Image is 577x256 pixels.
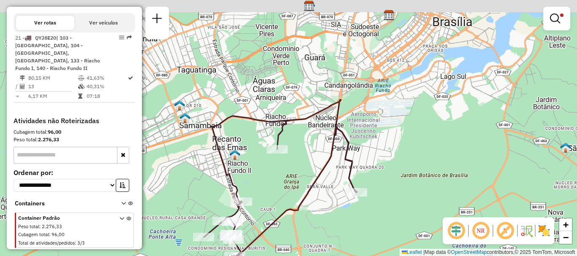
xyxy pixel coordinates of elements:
td: 07:18 [86,92,127,100]
span: Exibir rótulo [495,221,515,241]
img: Exibir/Ocultar setores [537,224,551,237]
h4: Atividades não Roteirizadas [14,117,135,125]
span: − [563,232,569,243]
span: | 103 - [GEOGRAPHIC_DATA], 104 - [GEOGRAPHIC_DATA], [GEOGRAPHIC_DATA], 133 - Riacho Fundo I, 140 ... [15,35,100,71]
span: Total de atividades/pedidos [18,240,75,246]
em: Opções [119,35,124,40]
span: Peso total [18,224,39,229]
button: Ver veículos [74,16,133,30]
a: Exibir filtros [547,10,567,27]
img: AS - BRASILIA - XB [384,10,395,21]
img: CDD Brasilia - XB [304,0,315,11]
em: Rota exportada [127,35,132,40]
span: 2.276,33 [42,224,62,229]
img: 127 - UDC Light WCL Casa São Sebastião [560,142,571,153]
span: Container Padrão [18,214,109,222]
img: 103 UDC Light Samambaia [174,100,185,111]
label: Ordenar por: [14,167,135,178]
td: 13 [28,82,78,91]
td: 80,15 KM [28,74,78,82]
a: Zoom out [559,231,572,244]
span: QYJ8E20 [35,35,56,41]
td: = [15,92,19,100]
span: Ocultar deslocamento [446,221,466,241]
span: Ocultar NR [471,221,491,241]
span: : [49,232,50,237]
a: Nova sessão e pesquisa [149,10,166,29]
i: % de utilização da cubagem [78,84,84,89]
i: Total de Atividades [20,84,25,89]
a: Zoom in [559,218,572,231]
div: Map data © contributors,© 2025 TomTom, Microsoft [400,249,577,256]
i: Rota otimizada [128,75,133,81]
span: 21 - [15,35,100,71]
img: 120 UDC WCL Recanto [229,149,240,160]
img: 118 UDC Light WCL Samambaia [180,113,191,124]
button: Ver rotas [16,16,74,30]
i: Distância Total [20,75,25,81]
span: + [563,219,569,230]
strong: 2.276,33 [38,136,59,143]
div: Cubagem total: [14,128,135,136]
td: 41,63% [86,74,127,82]
td: 6,17 KM [28,92,78,100]
a: Leaflet [402,249,422,255]
span: : [39,224,41,229]
td: / [15,82,19,91]
span: Cubagem total [18,232,49,237]
div: Peso total: [14,136,135,143]
i: % de utilização do peso [78,75,84,81]
a: OpenStreetMap [451,249,487,255]
strong: 96,00 [48,129,61,135]
span: 96,00 [52,232,65,237]
td: 40,31% [86,82,127,91]
span: Filtro Ativo [560,13,563,17]
span: | [423,249,425,255]
button: Ordem crescente [116,179,129,192]
i: Tempo total em rota [78,94,82,99]
span: : [75,240,76,246]
span: Containers [15,199,110,208]
span: 3/3 [77,240,85,246]
img: Fluxo de ruas [520,224,533,237]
